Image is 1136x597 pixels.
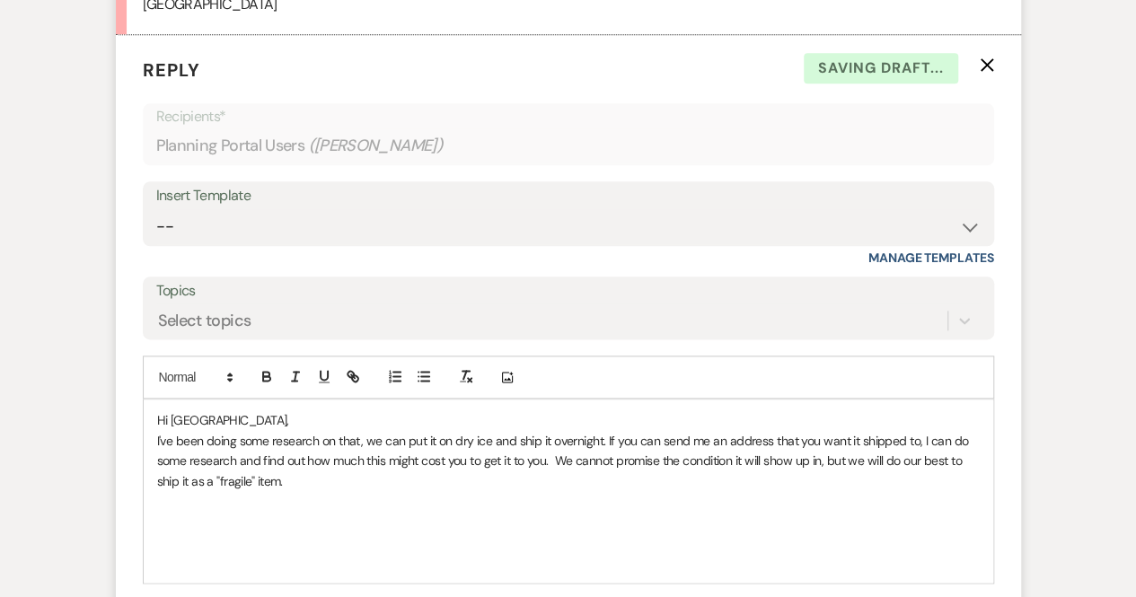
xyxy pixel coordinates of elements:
p: Hi [GEOGRAPHIC_DATA], [157,410,980,430]
div: Select topics [158,309,251,333]
span: ( [PERSON_NAME] ) [308,134,443,158]
span: Reply [143,58,200,82]
div: Planning Portal Users [156,128,981,163]
label: Topics [156,278,981,304]
p: I've been doing some research on that, we can put it on dry ice and ship it overnight. If you can... [157,431,980,491]
span: Saving draft... [804,53,958,83]
a: Manage Templates [868,250,994,266]
p: Recipients* [156,105,981,128]
div: Insert Template [156,183,981,209]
